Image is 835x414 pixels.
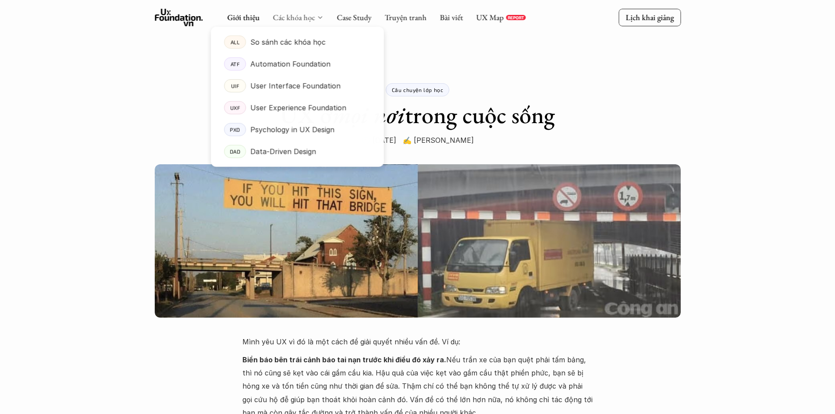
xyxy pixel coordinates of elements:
[230,61,239,67] p: ATF
[211,97,384,119] a: UXFUser Experience Foundation
[242,355,446,364] strong: Biển báo bên trái cảnh báo tai nạn trước khi điều đó xảy ra.
[506,15,526,20] a: REPORT
[211,119,384,141] a: PXDPsychology in UX Design
[362,134,474,147] p: 🕙 [DATE] ✍️ [PERSON_NAME]
[211,141,384,163] a: DADData-Driven Design
[250,35,326,49] p: So sánh các khóa học
[242,335,593,348] p: Mình yêu UX vì đó là một cách để giải quyết nhiều vấn đề. Ví dụ:
[229,148,240,154] p: DAD
[476,12,504,22] a: UX Map
[250,101,346,114] p: User Experience Foundation
[250,79,341,92] p: User Interface Foundation
[273,12,315,22] a: Các khóa học
[211,75,384,97] a: UIFUser Interface Foundation
[211,53,384,75] a: ATFAutomation Foundation
[250,57,330,71] p: Automation Foundation
[440,12,463,22] a: Bài viết
[230,105,240,111] p: UXF
[231,83,239,89] p: UIF
[227,12,259,22] a: Giới thiệu
[250,123,334,136] p: Psychology in UX Design
[618,9,681,26] a: Lịch khai giảng
[337,12,371,22] a: Case Study
[625,12,674,22] p: Lịch khai giảng
[392,87,444,93] p: Câu chuyện lớp học
[230,127,240,133] p: PXD
[250,145,316,158] p: Data-Driven Design
[384,12,426,22] a: Truyện tranh
[280,101,555,129] h1: UX ở trong cuộc sống
[230,39,239,45] p: ALL
[508,15,524,20] p: REPORT
[211,31,384,53] a: ALLSo sánh các khóa học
